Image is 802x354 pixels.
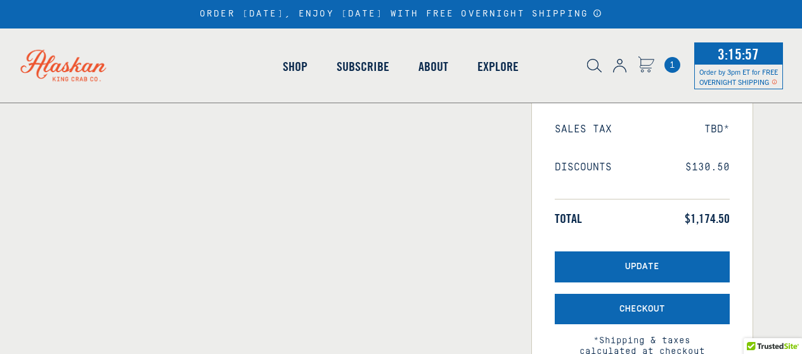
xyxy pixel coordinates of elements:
[664,57,680,73] span: 1
[638,56,654,75] a: Cart
[613,59,626,73] img: account
[619,304,665,315] span: Checkout
[587,59,602,73] img: search
[555,161,612,174] span: Discounts
[322,30,404,103] a: Subscribe
[200,9,602,20] div: ORDER [DATE], ENJOY [DATE] WITH FREE OVERNIGHT SHIPPING
[555,211,582,226] span: Total
[463,30,533,103] a: Explore
[685,161,730,174] span: $130.50
[772,77,777,86] span: Shipping Notice Icon
[404,30,463,103] a: About
[593,9,602,18] a: Announcement Bar Modal
[555,123,612,136] span: Sales Tax
[699,67,778,86] span: Order by 3pm ET for FREE OVERNIGHT SHIPPING
[685,211,730,226] span: $1,174.50
[555,251,730,282] button: Update
[625,262,659,272] span: Update
[715,41,762,66] span: 3:15:57
[268,30,322,103] a: Shop
[664,57,680,73] a: Cart
[6,35,120,95] img: Alaskan King Crab Co. logo
[555,294,730,325] button: Checkout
